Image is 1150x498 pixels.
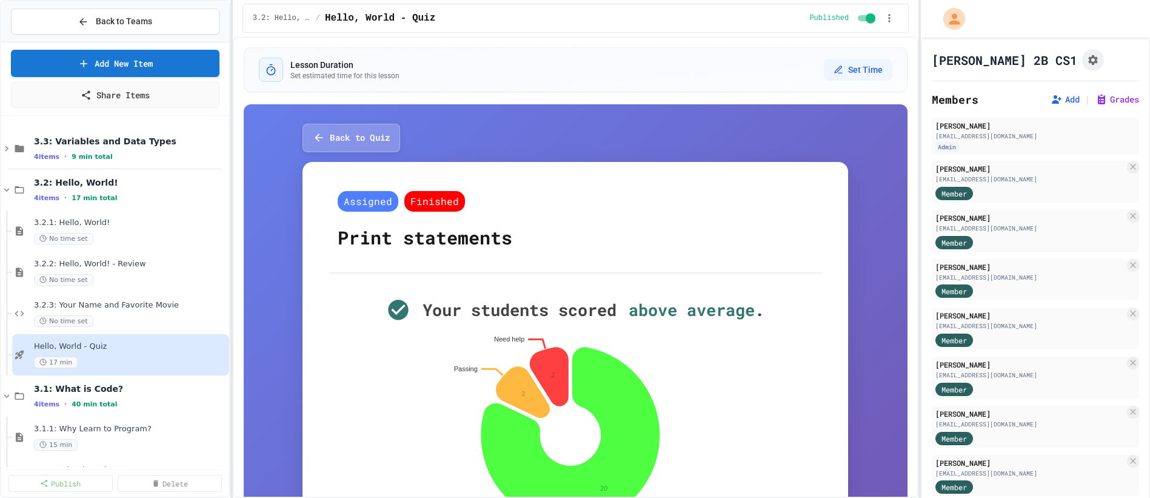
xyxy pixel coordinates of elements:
span: No time set [34,315,93,327]
div: [EMAIL_ADDRESS][DOMAIN_NAME] [935,224,1125,233]
span: 17 min total [72,194,117,202]
div: [PERSON_NAME] [935,408,1125,419]
span: Member [941,482,967,493]
div: Your students scored . [335,298,816,323]
span: 3.1: What is Code? [34,383,227,394]
button: Assignment Settings [1082,49,1104,71]
span: 3.2.3: Your Name and Favorite Movie [34,300,227,311]
div: Print statements [335,215,515,260]
span: / [316,13,320,23]
span: 3.1.2: What is Code? [34,465,227,476]
div: [EMAIL_ADDRESS][DOMAIN_NAME] [935,321,1125,331]
div: Content is published and visible to students [809,11,878,25]
iframe: chat widget [1049,397,1138,448]
span: 4 items [34,400,59,408]
span: Assigned [338,191,398,212]
span: | [1085,92,1091,107]
button: Set Time [824,59,892,81]
h1: [PERSON_NAME] 2B CS1 [932,52,1077,69]
span: 17 min [34,357,78,368]
h2: Members [932,91,978,108]
div: [PERSON_NAME] [935,163,1125,174]
button: Add [1051,93,1080,106]
div: [PERSON_NAME] [935,310,1125,321]
text: Passing [454,365,478,372]
span: Finished [404,191,465,212]
div: [PERSON_NAME] [935,261,1125,272]
div: [PERSON_NAME] [935,359,1125,370]
h3: Lesson Duration [290,59,399,71]
span: Back to Teams [96,15,152,28]
a: Share Items [11,82,219,108]
text: Need help [494,335,524,343]
span: 3.2: Hello, World! [253,13,311,23]
span: 4 items [34,194,59,202]
span: Member [941,335,967,346]
div: [EMAIL_ADDRESS][DOMAIN_NAME] [935,132,1135,141]
span: Member [941,237,967,248]
span: 3.2.2: Hello, World! - Review [34,259,227,269]
span: Member [941,188,967,199]
div: [PERSON_NAME] [935,457,1125,468]
div: [EMAIL_ADDRESS][DOMAIN_NAME] [935,371,1125,380]
span: Member [941,384,967,395]
span: • [64,152,67,161]
span: Member [941,286,967,297]
button: Back to Teams [11,8,219,35]
button: Grades [1095,93,1139,106]
span: 3.1.1: Why Learn to Program? [34,424,227,434]
a: Delete [118,475,222,492]
span: No time set [34,233,93,244]
span: above average [617,298,755,323]
div: [EMAIL_ADDRESS][DOMAIN_NAME] [935,175,1125,184]
span: 40 min total [72,400,117,408]
span: 9 min total [72,153,113,161]
div: [PERSON_NAME] [935,120,1135,131]
div: [EMAIL_ADDRESS][DOMAIN_NAME] [935,420,1125,429]
span: 15 min [34,439,78,451]
span: 3.2.1: Hello, World! [34,218,227,228]
span: 3.3: Variables and Data Types [34,136,227,147]
span: Hello, World - Quiz [34,342,227,352]
p: Set estimated time for this lesson [290,71,399,81]
iframe: chat widget [1099,449,1138,486]
div: Admin [935,142,958,152]
button: Back to Quiz [303,124,400,152]
div: [EMAIL_ADDRESS][DOMAIN_NAME] [935,469,1125,478]
span: Hello, World - Quiz [325,11,435,25]
div: My Account [931,5,968,33]
span: • [64,399,67,409]
a: Publish [8,475,113,492]
a: Add New Item [11,50,219,77]
span: No time set [34,274,93,286]
div: [EMAIL_ADDRESS][DOMAIN_NAME] [935,273,1125,282]
span: Member [941,433,967,444]
span: • [64,193,67,203]
span: 3.2: Hello, World! [34,177,227,188]
div: [PERSON_NAME] [935,212,1125,223]
span: 4 items [34,153,59,161]
span: Published [809,13,849,23]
